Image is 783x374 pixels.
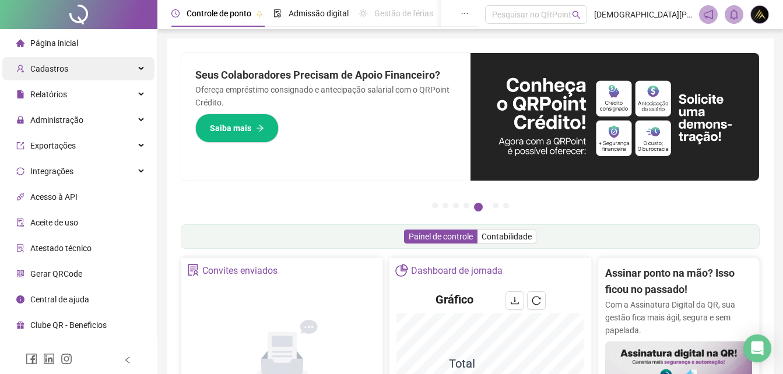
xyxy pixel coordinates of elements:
[30,192,78,202] span: Acesso à API
[124,356,132,364] span: left
[729,9,739,20] span: bell
[256,124,264,132] span: arrow-right
[16,142,24,150] span: export
[30,295,89,304] span: Central de ajuda
[743,334,771,362] div: Open Intercom Messenger
[432,203,438,209] button: 1
[30,244,92,253] span: Atestado técnico
[187,264,199,276] span: solution
[43,353,55,365] span: linkedin
[26,353,37,365] span: facebook
[16,218,24,227] span: audit
[572,10,581,19] span: search
[482,232,532,241] span: Contabilidade
[532,296,541,305] span: reload
[16,270,24,278] span: qrcode
[16,244,24,252] span: solution
[464,203,469,209] button: 4
[474,203,483,211] button: 5
[359,9,367,17] span: sun
[436,291,473,308] h4: Gráfico
[411,261,503,281] div: Dashboard de jornada
[187,9,251,18] span: Controle de ponto
[30,218,78,227] span: Aceite de uso
[30,38,78,48] span: Página inicial
[16,39,24,47] span: home
[493,203,498,209] button: 6
[30,141,76,150] span: Exportações
[30,269,82,278] span: Gerar QRCode
[30,320,107,330] span: Clube QR - Beneficios
[195,67,457,83] h2: Seus Colaboradores Precisam de Apoio Financeiro?
[30,64,68,73] span: Cadastros
[16,167,24,175] span: sync
[256,10,263,17] span: pushpin
[16,116,24,124] span: lock
[461,9,469,17] span: ellipsis
[30,90,67,99] span: Relatórios
[210,122,251,135] span: Saiba mais
[30,115,83,125] span: Administração
[16,90,24,98] span: file
[195,114,279,143] button: Saiba mais
[289,9,349,18] span: Admissão digital
[605,298,752,337] p: Com a Assinatura Digital da QR, sua gestão fica mais ágil, segura e sem papelada.
[16,321,24,329] span: gift
[273,9,282,17] span: file-done
[503,203,509,209] button: 7
[605,265,752,298] h2: Assinar ponto na mão? Isso ficou no passado!
[16,65,24,73] span: user-add
[703,9,714,20] span: notification
[751,6,768,23] img: 77719
[16,193,24,201] span: api
[443,203,448,209] button: 2
[171,9,180,17] span: clock-circle
[195,83,457,109] p: Ofereça empréstimo consignado e antecipação salarial com o QRPoint Crédito.
[374,9,433,18] span: Gestão de férias
[594,8,692,21] span: [DEMOGRAPHIC_DATA][PERSON_NAME] EDUCAÇÃO
[202,261,278,281] div: Convites enviados
[453,203,459,209] button: 3
[16,295,24,304] span: info-circle
[409,232,473,241] span: Painel de controle
[470,53,760,181] img: banner%2F11e687cd-1386-4cbd-b13b-7bd81425532d.png
[510,296,519,305] span: download
[30,167,73,176] span: Integrações
[395,264,408,276] span: pie-chart
[61,353,72,365] span: instagram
